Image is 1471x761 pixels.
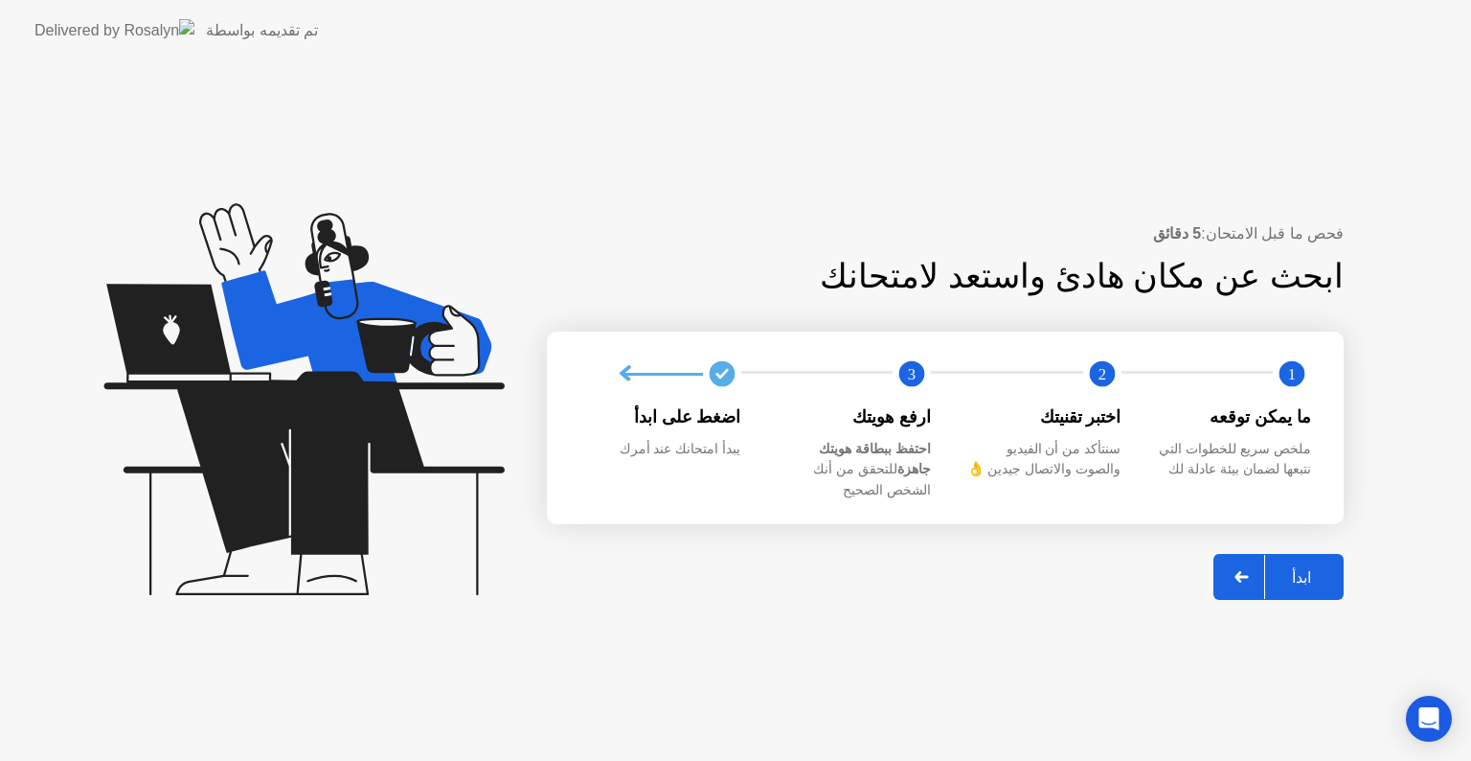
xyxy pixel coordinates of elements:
[819,441,931,477] b: احتفظ ببطاقة هويتك جاهزة
[1098,365,1105,383] text: 2
[547,222,1344,245] div: فحص ما قبل الامتحان:
[772,404,932,429] div: ارفع هويتك
[581,404,741,429] div: اضغط على ابدأ
[1406,696,1452,742] div: Open Intercom Messenger
[1153,225,1201,242] b: 5 دقائق
[206,19,318,42] div: تم تقديمه بواسطة
[1265,568,1338,587] div: ابدأ
[772,439,932,501] div: للتحقق من أنك الشخص الصحيح
[962,404,1121,429] div: اختبر تقنيتك
[1288,365,1296,383] text: 1
[1213,554,1344,600] button: ابدأ
[1152,404,1312,429] div: ما يمكن توقعه
[962,439,1121,480] div: سنتأكد من أن الفيديو والصوت والاتصال جيدين 👌
[1152,439,1312,480] div: ملخص سريع للخطوات التي نتبعها لضمان بيئة عادلة لك
[669,251,1345,302] div: ابحث عن مكان هادئ واستعد لامتحانك
[34,19,194,41] img: Delivered by Rosalyn
[908,365,916,383] text: 3
[581,439,741,460] div: يبدأ امتحانك عند أمرك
